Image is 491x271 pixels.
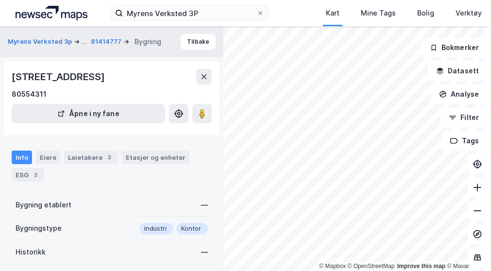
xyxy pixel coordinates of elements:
button: Tilbake [181,34,216,50]
button: Datasett [428,61,487,81]
div: ESG [12,168,44,182]
div: Leietakere [64,151,118,164]
div: — [201,199,208,211]
div: Kart [326,7,339,19]
div: [STREET_ADDRESS] [12,69,107,85]
div: Kontrollprogram for chat [442,224,491,271]
a: OpenStreetMap [348,263,395,270]
a: Mapbox [319,263,346,270]
button: Filter [440,108,487,127]
div: 80554311 [12,88,47,100]
img: logo.a4113a55bc3d86da70a041830d287a7e.svg [16,6,87,20]
div: Verktøy [456,7,482,19]
button: Åpne i ny fane [12,104,165,123]
div: — [201,246,208,258]
button: Bokmerker [422,38,487,57]
button: Myrens Verksted 3p [8,36,74,48]
div: Info [12,151,32,164]
div: 2 [31,170,40,180]
div: Mine Tags [361,7,396,19]
div: Bygningstype [16,222,62,234]
div: ... [81,36,87,48]
div: Bygning [135,36,161,48]
div: Etasjer og enheter [126,153,186,162]
button: Tags [442,131,487,151]
button: Analyse [431,85,487,104]
input: Søk på adresse, matrikkel, gårdeiere, leietakere eller personer [123,6,256,20]
div: Bolig [417,7,434,19]
div: Bygning etablert [16,199,71,211]
button: 81414777 [91,37,123,47]
div: Historikk [16,246,46,258]
div: Eiere [36,151,60,164]
iframe: Chat Widget [442,224,491,271]
a: Improve this map [397,263,445,270]
div: 3 [104,152,114,162]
